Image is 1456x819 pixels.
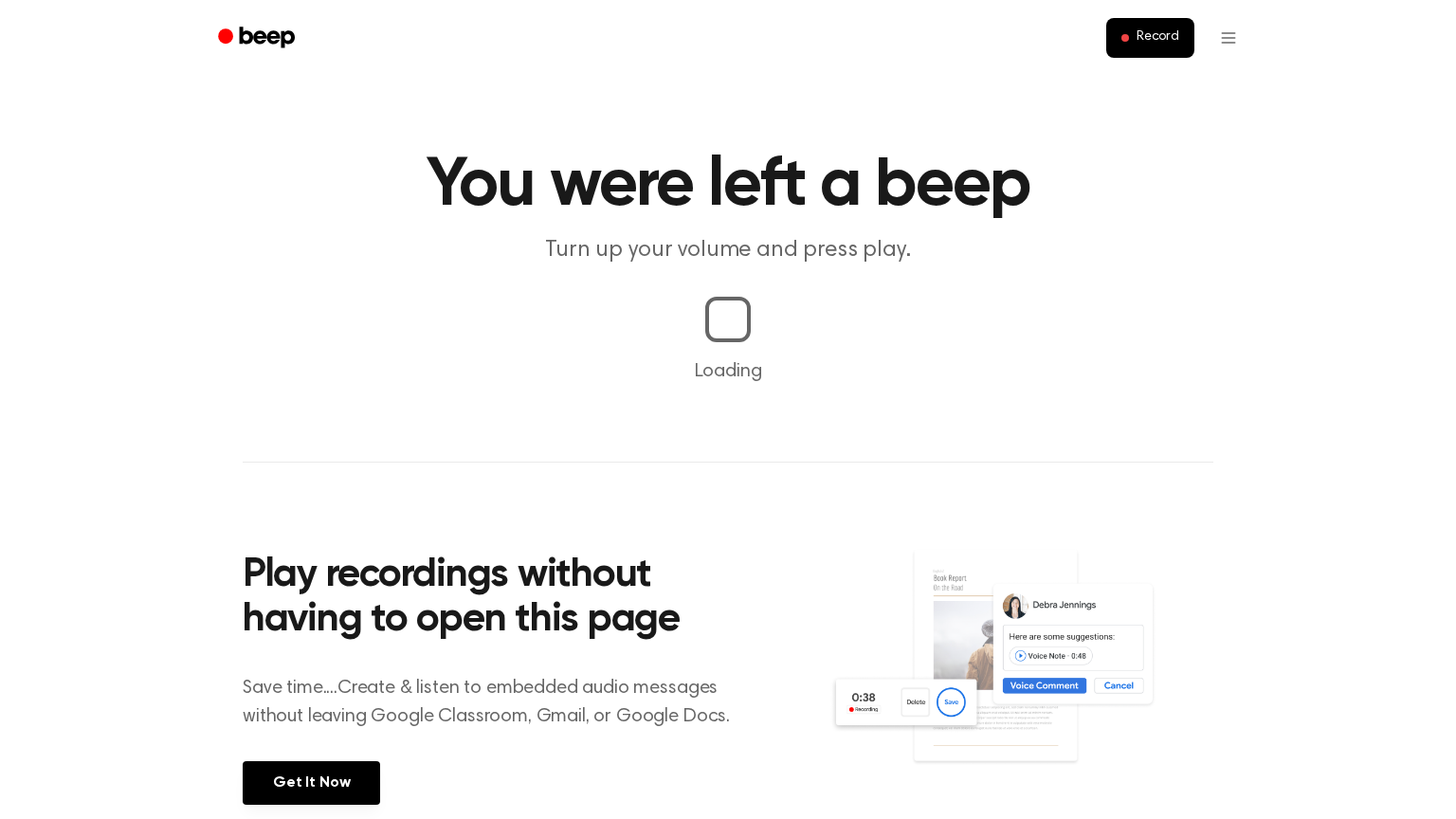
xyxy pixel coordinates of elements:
[1206,15,1251,61] button: Open menu
[243,674,754,731] p: Save time....Create & listen to embedded audio messages without leaving Google Classroom, Gmail, ...
[243,152,1213,220] h1: You were left a beep
[243,761,380,805] a: Get It Now
[205,20,312,57] a: Beep
[23,357,1433,386] p: Loading
[829,548,1213,803] img: Voice Comments on Docs and Recording Widget
[1106,18,1194,58] button: Record
[364,235,1092,266] p: Turn up your volume and press play.
[1137,29,1179,46] span: Record
[243,554,754,644] h2: Play recordings without having to open this page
